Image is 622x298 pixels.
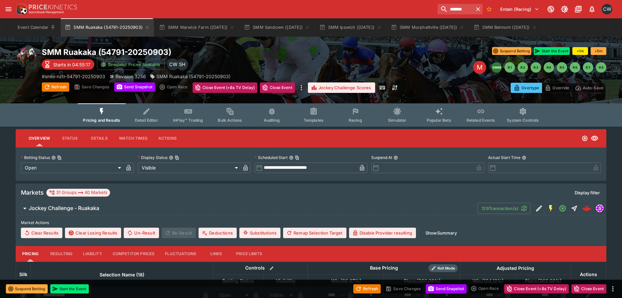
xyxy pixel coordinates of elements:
button: Betting StatusCopy To Clipboard [51,155,56,160]
button: Event Calendar [14,18,59,37]
p: Actual Start Time [488,155,520,160]
button: Actions [153,131,182,146]
button: Open [557,202,568,214]
span: Visibility [269,277,303,285]
button: Fluctuations [160,246,201,262]
button: Clint Wallis [600,2,614,16]
button: Copy To Clipboard [175,155,179,160]
button: Clear Results [21,228,62,238]
img: logo-cerberus--red.svg [582,204,591,213]
h6: Jockey Challenge - Ruakaka [29,205,99,212]
th: Actions [571,262,606,287]
button: Status [55,131,85,146]
p: Revision 3256 [116,73,146,80]
button: SMM [491,62,502,73]
button: Substitutions [239,228,280,238]
span: Racing [349,118,362,123]
button: Resulting [45,246,78,262]
button: Suspend Betting [6,284,48,293]
span: InPlay™ Trading [173,118,203,123]
button: Remap Selection Target [283,228,346,238]
button: R4 [544,62,554,73]
svg: Open [582,135,588,142]
img: horse_racing.png [16,47,37,68]
button: +5m [591,47,606,55]
div: simulator [596,204,604,212]
button: Refresh [42,82,69,92]
button: R6 [570,62,580,73]
button: SMM Belmont ([DATE]) [470,18,541,37]
span: Place(363.09%) [518,277,568,285]
h2: Copy To Clipboard [42,47,324,57]
button: Un-Result [124,228,159,238]
div: Event type filters [78,103,544,127]
svg: Open [559,204,566,212]
button: +1m [572,47,588,55]
em: ( 124.13 %) [481,277,503,285]
button: Send Snapshot [426,284,467,293]
span: System Controls [507,118,539,123]
button: R5 [557,62,567,73]
div: Start From [511,83,606,93]
img: Sportsbook Management [29,11,64,14]
button: No Bookmarks [484,4,494,14]
div: 31 Groups 40 Markets [49,189,107,197]
button: Suspend At [393,155,398,160]
th: Silk [16,262,31,287]
em: ( 300.09 %) [416,277,440,285]
nav: pagination navigation [491,62,606,73]
button: Straight [568,202,580,214]
button: R2 [518,62,528,73]
button: R1 [504,62,515,73]
svg: Visible [591,134,598,142]
div: split button [158,82,190,92]
button: Liability [78,246,107,262]
div: split button [469,284,502,293]
button: SMM Morphettville ([DATE]) [387,18,468,37]
button: Disable Provider resulting [349,228,416,238]
span: Auditing [264,118,280,123]
div: SMM Ruakaka (54791-20250903) [150,73,231,80]
p: SMM Ruakaka (54791-20250903) [156,73,231,80]
button: Close Event (+8s TV Delay) [193,82,257,93]
p: Starts in 04:55:17 [53,61,90,68]
button: Start the Event [534,47,570,55]
div: Base Pricing [367,264,401,272]
span: Templates [304,118,324,123]
button: SMM Sandown ([DATE]) [240,18,314,37]
div: Edit Meeting [473,61,486,74]
button: Start the Event [50,284,89,293]
button: Actual Start Time [522,155,526,160]
span: Pricing and Results [83,118,120,123]
input: search [438,4,473,14]
button: Pricing [16,246,45,262]
button: Documentation [572,3,584,15]
span: Betting Status [215,277,261,285]
span: Roll Mode [435,266,458,271]
p: Auto-Save [583,84,603,91]
button: ShowSummary [422,228,461,238]
button: Connected to PK [545,3,557,15]
button: Overtype [511,83,542,93]
button: Copy To Clipboard [57,155,62,160]
button: SMM Ruakaka (54791-20250903) [61,18,154,37]
button: R3 [531,62,541,73]
p: Suspend At [371,155,392,160]
span: Win(99.97%) [324,277,368,285]
button: Close Event (+8s TV Delay) [504,284,569,293]
button: Details [85,131,114,146]
button: Jockey Challenge - Ruakaka [16,202,477,215]
h5: Markets [21,189,44,196]
button: Close Event [571,284,606,293]
em: ( 99.97 %) [340,277,360,285]
button: Overview [24,131,55,146]
button: Clear Losing Results [65,228,121,238]
button: SMM Ipswich ([DATE]) [315,18,386,37]
button: more [609,285,617,293]
img: PriceKinetics [29,5,77,9]
th: Adjusted Pricing [460,262,571,274]
button: SGM Enabled [545,202,557,214]
div: Clint Wallis [602,4,612,14]
label: Market Actions [21,218,601,228]
span: Simulator [388,118,406,123]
